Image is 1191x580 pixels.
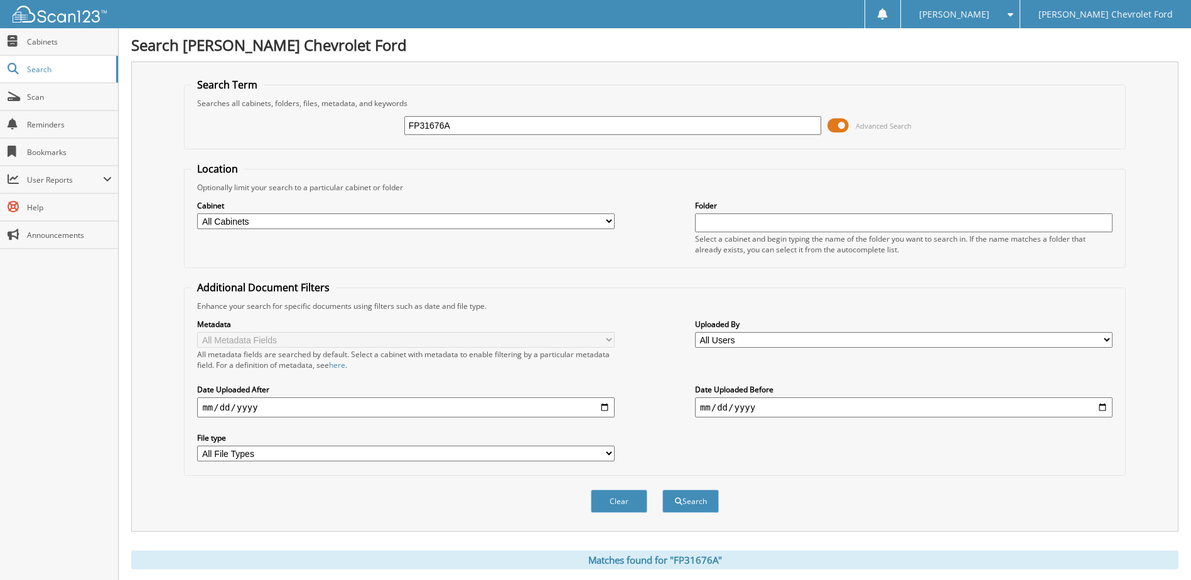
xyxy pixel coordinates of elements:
[191,78,264,92] legend: Search Term
[197,349,615,370] div: All metadata fields are searched by default. Select a cabinet with metadata to enable filtering b...
[27,175,103,185] span: User Reports
[13,6,107,23] img: scan123-logo-white.svg
[695,384,1113,395] label: Date Uploaded Before
[131,550,1178,569] div: Matches found for "FP31676A"
[197,384,615,395] label: Date Uploaded After
[27,64,110,75] span: Search
[329,360,345,370] a: here
[27,92,112,102] span: Scan
[695,397,1113,417] input: end
[191,162,244,176] legend: Location
[591,490,647,513] button: Clear
[191,301,1118,311] div: Enhance your search for specific documents using filters such as date and file type.
[197,200,615,211] label: Cabinet
[27,202,112,213] span: Help
[27,230,112,240] span: Announcements
[197,319,615,330] label: Metadata
[191,281,336,294] legend: Additional Document Filters
[131,35,1178,55] h1: Search [PERSON_NAME] Chevrolet Ford
[27,36,112,47] span: Cabinets
[919,11,989,18] span: [PERSON_NAME]
[27,119,112,130] span: Reminders
[1038,11,1173,18] span: [PERSON_NAME] Chevrolet Ford
[695,234,1113,255] div: Select a cabinet and begin typing the name of the folder you want to search in. If the name match...
[662,490,719,513] button: Search
[695,200,1113,211] label: Folder
[191,98,1118,109] div: Searches all cabinets, folders, files, metadata, and keywords
[197,432,615,443] label: File type
[191,182,1118,193] div: Optionally limit your search to a particular cabinet or folder
[197,397,615,417] input: start
[856,121,912,131] span: Advanced Search
[27,147,112,158] span: Bookmarks
[695,319,1113,330] label: Uploaded By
